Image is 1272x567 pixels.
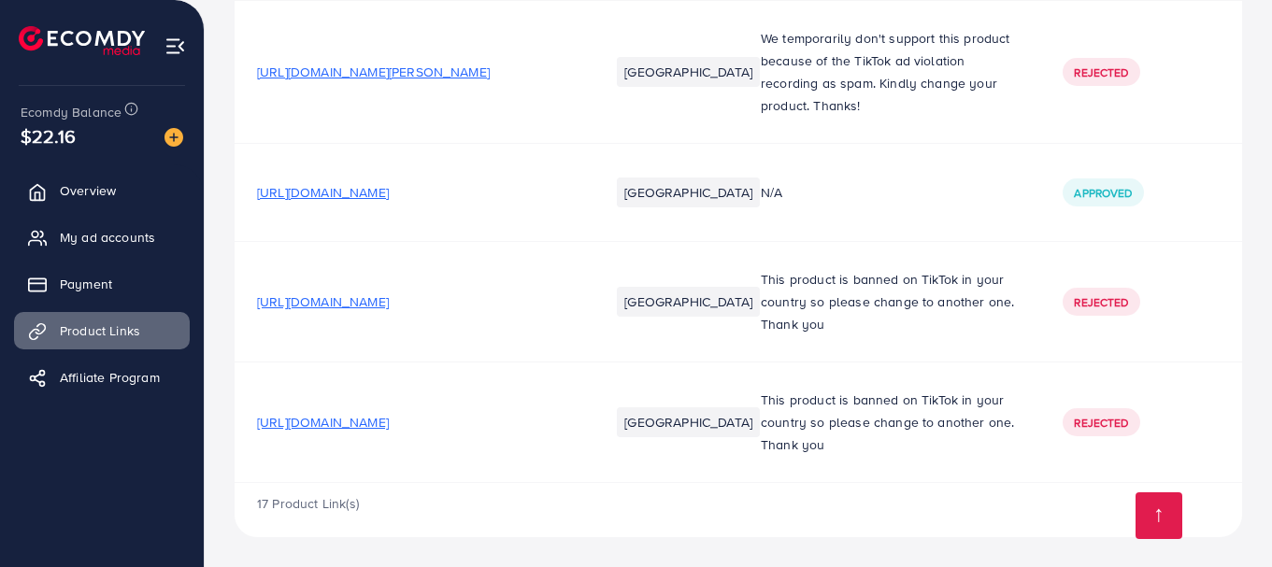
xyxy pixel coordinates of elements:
span: Affiliate Program [60,368,160,387]
p: This product is banned on TikTok in your country so please change to another one. Thank you [761,268,1018,335]
img: menu [164,35,186,57]
span: Rejected [1074,64,1128,80]
li: [GEOGRAPHIC_DATA] [617,57,760,87]
p: We temporarily don't support this product because of the TikTok ad violation recording as spam. K... [761,27,1018,117]
iframe: Chat [1193,483,1258,553]
span: N/A [761,183,782,202]
a: Overview [14,172,190,209]
img: logo [19,26,145,55]
span: My ad accounts [60,228,155,247]
span: [URL][DOMAIN_NAME] [257,413,389,432]
span: This product is banned on TikTok in your country so please change to another one. Thank you [761,390,1014,454]
a: Affiliate Program [14,359,190,396]
a: Product Links [14,312,190,349]
span: 17 Product Link(s) [257,494,359,513]
span: Overview [60,181,116,200]
li: [GEOGRAPHIC_DATA] [617,177,760,207]
span: $22.16 [21,122,76,149]
span: Product Links [60,321,140,340]
span: Ecomdy Balance [21,103,121,121]
span: Rejected [1074,294,1128,310]
img: image [164,128,183,147]
a: My ad accounts [14,219,190,256]
span: Payment [60,275,112,293]
li: [GEOGRAPHIC_DATA] [617,407,760,437]
span: [URL][DOMAIN_NAME] [257,292,389,311]
span: [URL][DOMAIN_NAME][PERSON_NAME] [257,63,490,81]
span: Rejected [1074,415,1128,431]
a: Payment [14,265,190,303]
li: [GEOGRAPHIC_DATA] [617,287,760,317]
span: Approved [1074,185,1132,201]
span: [URL][DOMAIN_NAME] [257,183,389,202]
